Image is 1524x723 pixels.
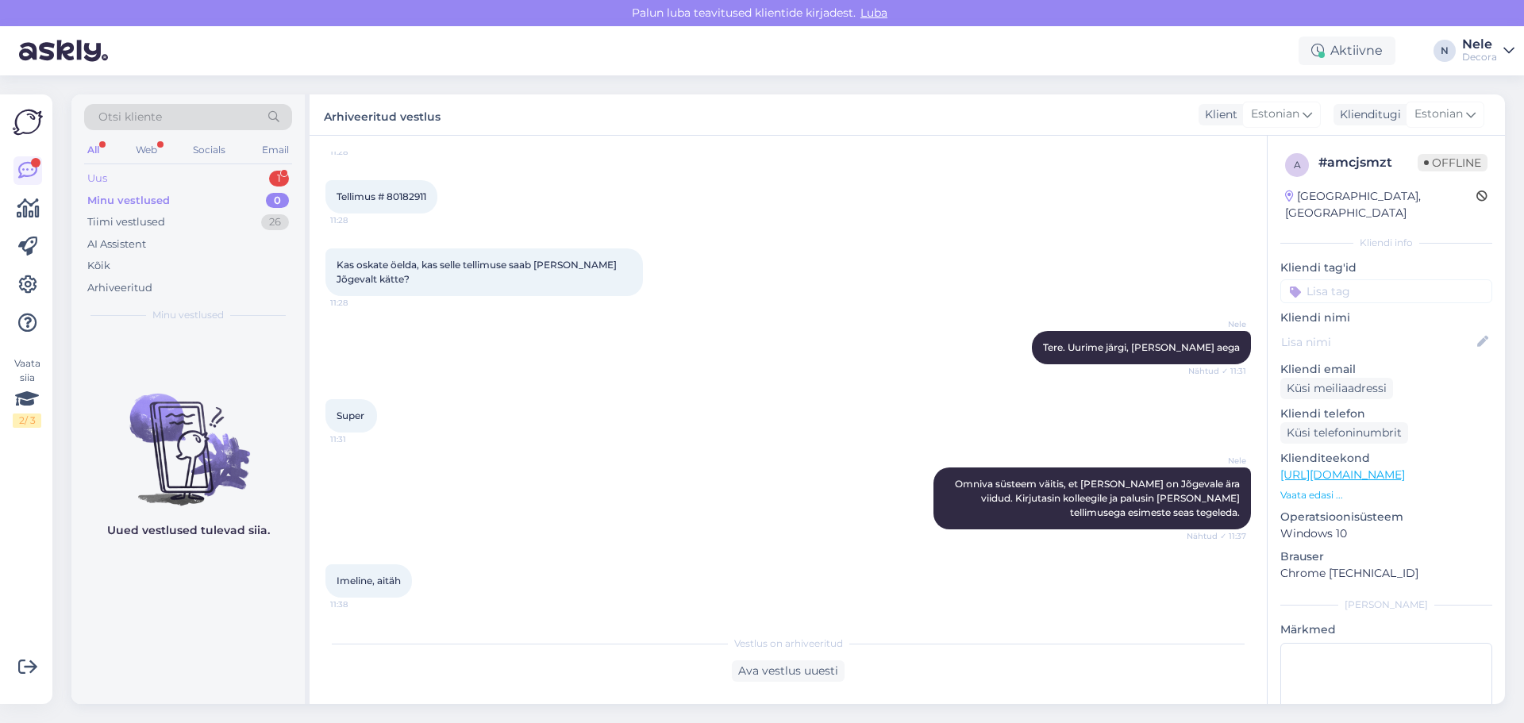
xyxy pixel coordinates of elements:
span: 11:31 [330,433,390,445]
input: Lisa tag [1280,279,1492,303]
div: [PERSON_NAME] [1280,598,1492,612]
div: 26 [261,214,289,230]
p: Klienditeekond [1280,450,1492,467]
span: Luba [856,6,892,20]
span: Omniva süsteem väitis, et [PERSON_NAME] on Jõgevale ära viidud. Kirjutasin kolleegile ja palusin ... [955,478,1242,518]
span: Kas oskate öelda, kas selle tellimuse saab [PERSON_NAME] Jõgevalt kätte? [337,259,619,285]
div: Kõik [87,258,110,274]
div: 2 / 3 [13,413,41,428]
span: Nele [1187,455,1246,467]
div: All [84,140,102,160]
div: # amcjsmzt [1318,153,1418,172]
span: Nähtud ✓ 11:37 [1187,530,1246,542]
div: Email [259,140,292,160]
p: Kliendi tag'id [1280,260,1492,276]
div: Aktiivne [1299,37,1395,65]
span: Tellimus # 80182911 [337,190,426,202]
div: Kliendi info [1280,236,1492,250]
p: Operatsioonisüsteem [1280,509,1492,525]
div: Arhiveeritud [87,280,152,296]
span: 11:28 [330,214,390,226]
div: Nele [1462,38,1497,51]
p: Chrome [TECHNICAL_ID] [1280,565,1492,582]
div: Vaata siia [13,356,41,428]
div: Tiimi vestlused [87,214,165,230]
div: Minu vestlused [87,193,170,209]
div: Web [133,140,160,160]
p: Kliendi nimi [1280,310,1492,326]
span: Nele [1187,318,1246,330]
div: Socials [190,140,229,160]
span: 11:38 [330,598,390,610]
span: Imeline, aitäh [337,575,401,586]
div: N [1434,40,1456,62]
span: 11:28 [330,146,390,158]
a: [URL][DOMAIN_NAME] [1280,467,1405,482]
p: Kliendi telefon [1280,406,1492,422]
span: Offline [1418,154,1487,171]
p: Uued vestlused tulevad siia. [107,522,270,539]
label: Arhiveeritud vestlus [324,104,441,125]
div: Uus [87,171,107,187]
div: Klient [1199,106,1237,123]
div: Ava vestlus uuesti [732,660,845,682]
span: Tere. Uurime järgi, [PERSON_NAME] aega [1043,341,1240,353]
span: Estonian [1251,106,1299,123]
img: No chats [71,365,305,508]
p: Kliendi email [1280,361,1492,378]
div: Klienditugi [1333,106,1401,123]
span: a [1294,159,1301,171]
input: Lisa nimi [1281,333,1474,351]
div: Küsi meiliaadressi [1280,378,1393,399]
span: Vestlus on arhiveeritud [734,636,843,651]
span: Minu vestlused [152,308,224,322]
span: Estonian [1414,106,1463,123]
p: Märkmed [1280,621,1492,638]
div: 0 [266,193,289,209]
div: Decora [1462,51,1497,63]
div: 1 [269,171,289,187]
p: Brauser [1280,548,1492,565]
span: Nähtud ✓ 11:31 [1187,365,1246,377]
span: Super [337,410,364,421]
a: NeleDecora [1462,38,1514,63]
div: AI Assistent [87,237,146,252]
img: Askly Logo [13,107,43,137]
span: Otsi kliente [98,109,162,125]
div: Küsi telefoninumbrit [1280,422,1408,444]
p: Windows 10 [1280,525,1492,542]
span: 11:28 [330,297,390,309]
p: Vaata edasi ... [1280,488,1492,502]
div: [GEOGRAPHIC_DATA], [GEOGRAPHIC_DATA] [1285,188,1476,221]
